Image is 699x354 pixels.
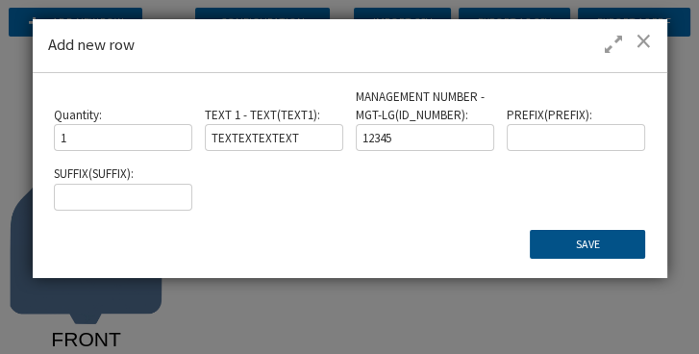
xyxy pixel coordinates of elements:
div: PREFIX ( PREFIX ) : [507,107,645,152]
div: SUFFIX ( SUFFIX ) : [54,165,192,211]
div: MANAGEMENT NUMBER - MGT-LG ( ID_NUMBER ) : [356,88,494,151]
div: TEXT 1 - TEXT ( TEXT1 ) : [205,107,343,152]
button: Save [530,230,645,259]
div: Quantity : [54,107,192,152]
div: Add new row [33,19,667,73]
